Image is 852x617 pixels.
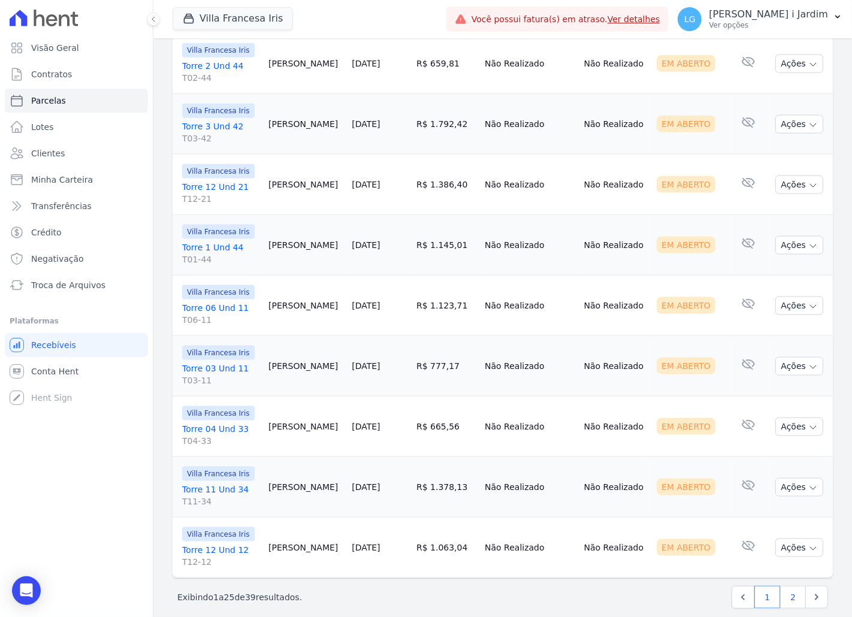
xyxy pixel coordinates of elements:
[182,346,255,360] span: Villa Francesa Iris
[709,20,828,30] p: Ver opções
[182,43,255,58] span: Villa Francesa Iris
[657,55,715,72] div: Em Aberto
[31,42,79,54] span: Visão Geral
[264,457,347,518] td: [PERSON_NAME]
[579,518,652,578] td: Não Realizado
[657,116,715,132] div: Em Aberto
[182,241,259,265] a: Torre 1 Und 44T01-44
[775,297,823,315] button: Ações
[684,15,696,23] span: LG
[732,586,754,609] a: Previous
[177,591,302,603] p: Exibindo a de resultados.
[480,276,579,336] td: Não Realizado
[480,155,579,215] td: Não Realizado
[5,273,148,297] a: Troca de Arquivos
[775,539,823,557] button: Ações
[182,60,259,84] a: Torre 2 Und 44T02-44
[264,155,347,215] td: [PERSON_NAME]
[579,276,652,336] td: Não Realizado
[5,62,148,86] a: Contratos
[31,95,66,107] span: Parcelas
[264,94,347,155] td: [PERSON_NAME]
[709,8,828,20] p: [PERSON_NAME] i Jardim
[412,457,480,518] td: R$ 1.378,13
[5,115,148,139] a: Lotes
[579,155,652,215] td: Não Realizado
[775,236,823,255] button: Ações
[5,247,148,271] a: Negativação
[579,34,652,94] td: Não Realizado
[657,418,715,435] div: Em Aberto
[182,435,259,447] span: T04-33
[224,592,235,602] span: 25
[182,467,255,481] span: Villa Francesa Iris
[775,418,823,436] button: Ações
[31,253,84,265] span: Negativação
[480,457,579,518] td: Não Realizado
[480,336,579,397] td: Não Realizado
[352,543,380,552] a: [DATE]
[352,240,380,250] a: [DATE]
[5,359,148,383] a: Conta Hent
[182,181,259,205] a: Torre 12 Und 21T12-21
[182,406,255,421] span: Villa Francesa Iris
[182,423,259,447] a: Torre 04 Und 33T04-33
[579,94,652,155] td: Não Realizado
[264,276,347,336] td: [PERSON_NAME]
[480,397,579,457] td: Não Realizado
[182,132,259,144] span: T03-42
[245,592,256,602] span: 39
[182,253,259,265] span: T01-44
[480,518,579,578] td: Não Realizado
[5,220,148,244] a: Crédito
[31,365,78,377] span: Conta Hent
[657,539,715,556] div: Em Aberto
[668,2,852,36] button: LG [PERSON_NAME] i Jardim Ver opções
[352,180,380,189] a: [DATE]
[182,495,259,507] span: T11-34
[264,397,347,457] td: [PERSON_NAME]
[31,200,92,212] span: Transferências
[657,176,715,193] div: Em Aberto
[182,225,255,239] span: Villa Francesa Iris
[805,586,828,609] a: Next
[182,374,259,386] span: T03-11
[412,397,480,457] td: R$ 665,56
[412,94,480,155] td: R$ 1.792,42
[579,457,652,518] td: Não Realizado
[412,276,480,336] td: R$ 1.123,71
[31,68,72,80] span: Contratos
[412,155,480,215] td: R$ 1.386,40
[579,397,652,457] td: Não Realizado
[182,362,259,386] a: Torre 03 Und 11T03-11
[264,518,347,578] td: [PERSON_NAME]
[5,194,148,218] a: Transferências
[264,336,347,397] td: [PERSON_NAME]
[5,36,148,60] a: Visão Geral
[352,59,380,68] a: [DATE]
[182,483,259,507] a: Torre 11 Und 34T11-34
[352,482,380,492] a: [DATE]
[352,422,380,431] a: [DATE]
[775,478,823,497] button: Ações
[182,285,255,300] span: Villa Francesa Iris
[264,215,347,276] td: [PERSON_NAME]
[31,339,76,351] span: Recebíveis
[5,168,148,192] a: Minha Carteira
[657,358,715,374] div: Em Aberto
[472,13,660,26] span: Você possui fatura(s) em atraso.
[10,314,143,328] div: Plataformas
[182,314,259,326] span: T06-11
[173,7,293,30] button: Villa Francesa Iris
[775,176,823,194] button: Ações
[579,215,652,276] td: Não Realizado
[182,302,259,326] a: Torre 06 Und 11T06-11
[182,544,259,568] a: Torre 12 Und 12T12-12
[31,121,54,133] span: Lotes
[579,336,652,397] td: Não Realizado
[31,226,62,238] span: Crédito
[182,527,255,542] span: Villa Francesa Iris
[657,479,715,495] div: Em Aberto
[480,34,579,94] td: Não Realizado
[5,89,148,113] a: Parcelas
